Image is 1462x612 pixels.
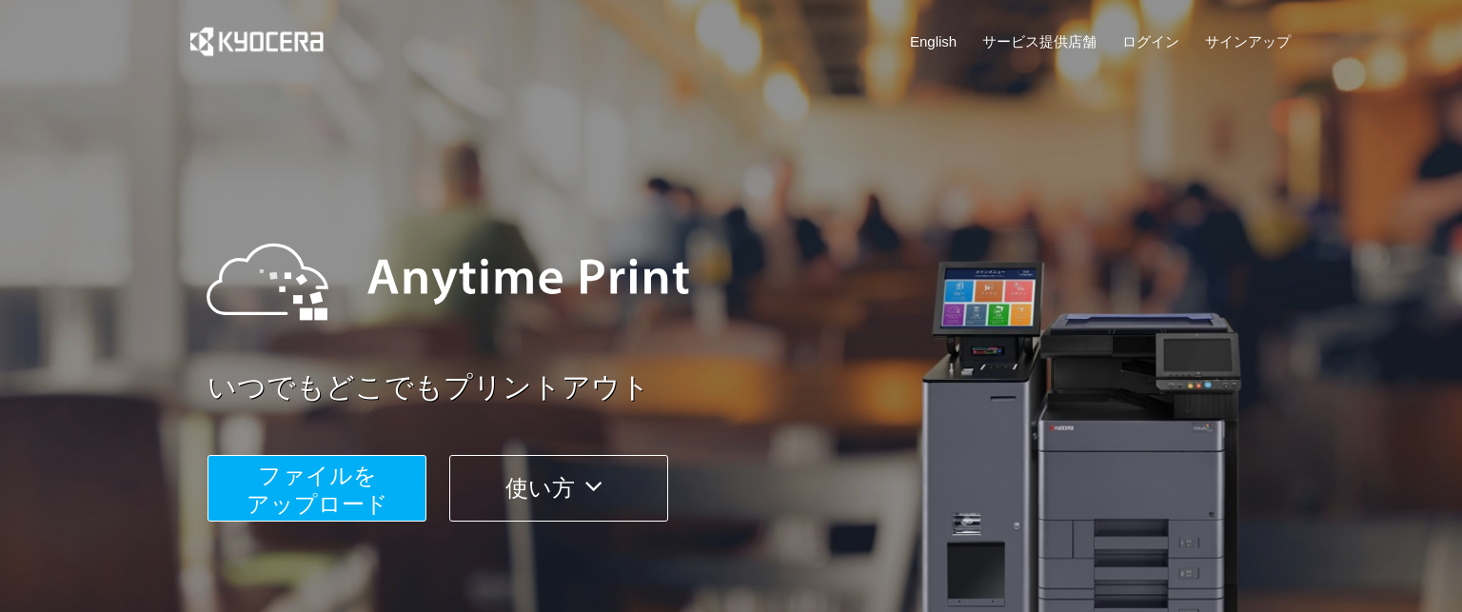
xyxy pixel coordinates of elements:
a: いつでもどこでもプリントアウト [207,367,1302,408]
a: サービス提供店舗 [982,31,1096,51]
a: サインアップ [1205,31,1291,51]
a: English [910,31,957,51]
a: ログイン [1122,31,1179,51]
button: ファイルを​​アップロード [207,455,426,522]
span: ファイルを ​​アップロード [247,463,388,517]
button: 使い方 [449,455,668,522]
